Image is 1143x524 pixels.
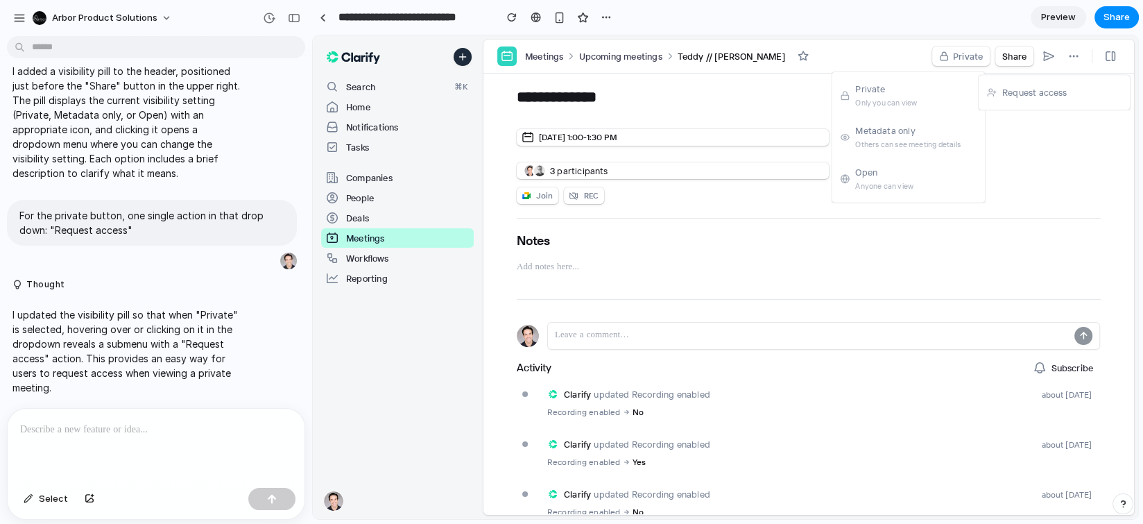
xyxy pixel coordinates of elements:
[52,11,157,25] span: Arbor Product Solutions
[17,488,75,510] button: Select
[1103,10,1130,24] span: Share
[542,102,647,116] span: Others can see meeting details
[27,7,179,29] button: Arbor Product Solutions
[689,50,755,64] span: Request access
[542,60,604,74] span: Only you can view
[19,208,284,237] p: For the private button, one single action in that drop down: "Request access"
[1094,6,1139,28] button: Share
[1031,6,1086,28] a: Preview
[12,64,244,180] p: I added a visibility pill to the header, positioned just before the "Share" button in the upper r...
[542,144,601,158] span: Anyone can view
[1041,10,1076,24] span: Preview
[542,88,647,102] span: Metadata only
[12,307,244,395] p: I updated the visibility pill so that when "Private" is selected, hovering over or clicking on it...
[39,492,68,506] span: Select
[542,130,601,144] span: Open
